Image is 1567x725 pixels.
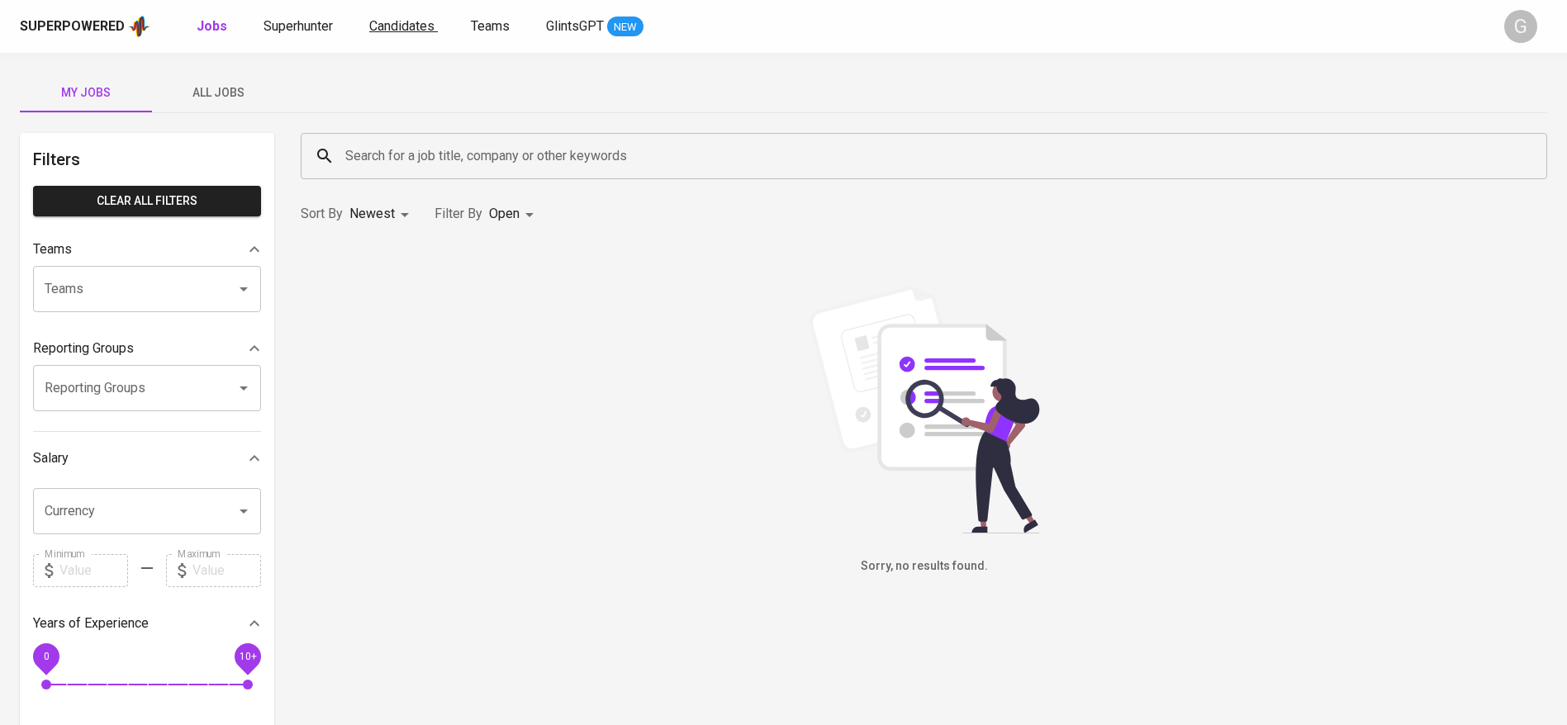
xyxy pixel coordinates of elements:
[301,557,1547,576] h6: Sorry, no results found.
[489,206,520,221] span: Open
[349,199,415,230] div: Newest
[239,650,256,661] span: 10+
[264,17,336,37] a: Superhunter
[434,204,482,224] p: Filter By
[192,554,261,587] input: Value
[162,83,274,103] span: All Jobs
[33,146,261,173] h6: Filters
[33,442,261,475] div: Salary
[197,17,230,37] a: Jobs
[33,614,149,633] p: Years of Experience
[471,17,513,37] a: Teams
[20,14,150,39] a: Superpoweredapp logo
[232,377,255,400] button: Open
[46,191,248,211] span: Clear All filters
[232,277,255,301] button: Open
[546,18,604,34] span: GlintsGPT
[33,186,261,216] button: Clear All filters
[59,554,128,587] input: Value
[33,339,134,358] p: Reporting Groups
[20,17,125,36] div: Superpowered
[33,332,261,365] div: Reporting Groups
[33,239,72,259] p: Teams
[471,18,510,34] span: Teams
[30,83,142,103] span: My Jobs
[33,233,261,266] div: Teams
[369,18,434,34] span: Candidates
[607,19,643,36] span: NEW
[128,14,150,39] img: app logo
[489,199,539,230] div: Open
[232,500,255,523] button: Open
[33,607,261,640] div: Years of Experience
[546,17,643,37] a: GlintsGPT NEW
[349,204,395,224] p: Newest
[33,448,69,468] p: Salary
[43,650,49,661] span: 0
[1504,10,1537,43] div: G
[369,17,438,37] a: Candidates
[264,18,333,34] span: Superhunter
[800,286,1048,533] img: file_searching.svg
[197,18,227,34] b: Jobs
[301,204,343,224] p: Sort By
